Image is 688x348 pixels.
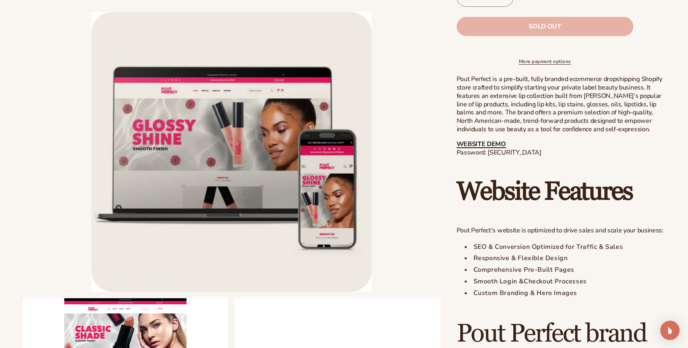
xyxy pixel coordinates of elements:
span: Sold out [529,23,561,30]
span: Checkout Processes [524,277,587,286]
button: Sold out [457,17,633,36]
p: Password: [SECURITY_DATA] [457,140,666,157]
strong: Website Features [457,176,633,207]
p: Pout Perfect is a pre-built, fully branded ecommerce dropshipping Shopify store crafted to simpli... [457,75,666,134]
span: Comprehensive Pre-Built Pages [474,265,574,274]
h2: Pout Perfect brand [457,320,666,347]
a: More payment options [457,58,633,65]
span: SEO & Conversion Optimized for Traffic & Sales [474,242,623,251]
span: Smooth Login & [474,277,524,286]
span: Custom Branding & Hero Images [474,289,577,297]
p: Pout Perfect’s website is optimized to drive sales and scale your business: [457,226,666,235]
div: Open Intercom Messenger [660,321,680,340]
a: WEBSITE DEMO [457,140,506,149]
span: Responsive & Flexible Design [474,254,568,263]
